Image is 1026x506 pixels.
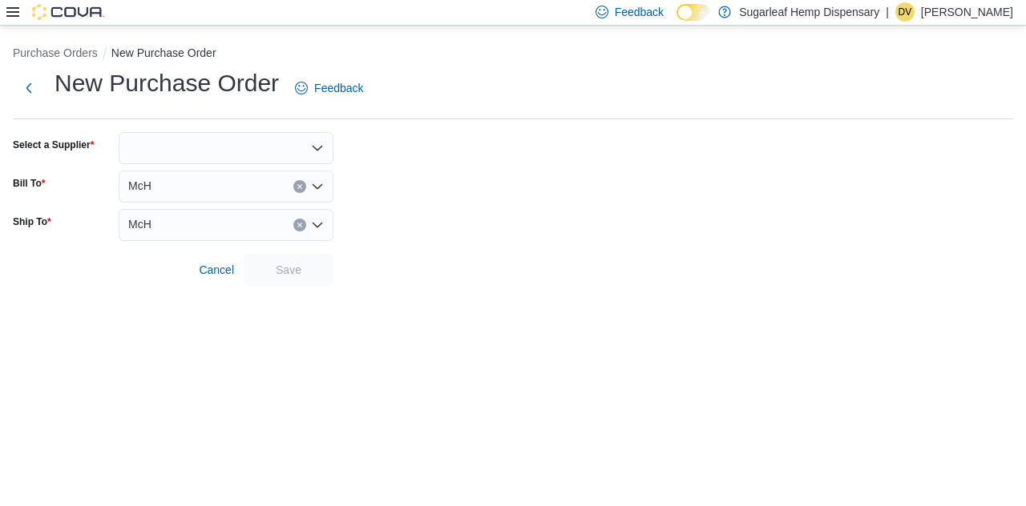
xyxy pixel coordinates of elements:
[899,2,912,22] span: DV
[895,2,915,22] div: Danniel Ventura
[13,45,1013,64] nav: An example of EuiBreadcrumbs
[128,215,151,234] span: McH
[311,142,324,155] button: Open list of options
[739,2,879,22] p: Sugarleaf Hemp Dispensary
[13,46,98,59] button: Purchase Orders
[244,254,333,286] button: Save
[13,177,45,190] label: Bill To
[289,72,370,104] a: Feedback
[314,80,363,96] span: Feedback
[311,219,324,231] button: Open list of options
[32,4,104,20] img: Cova
[677,4,710,21] input: Dark Mode
[13,215,51,228] label: Ship To
[677,21,677,22] span: Dark Mode
[293,180,306,193] button: Clear input
[615,4,664,20] span: Feedback
[55,67,279,99] h1: New Purchase Order
[128,176,151,195] span: McH
[276,262,301,278] span: Save
[192,254,240,286] button: Cancel
[921,2,1013,22] p: [PERSON_NAME]
[111,46,216,59] button: New Purchase Order
[293,219,306,231] button: Clear input
[199,262,234,278] span: Cancel
[13,72,45,104] button: Next
[311,180,324,193] button: Open list of options
[886,2,889,22] p: |
[13,139,94,151] label: Select a Supplier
